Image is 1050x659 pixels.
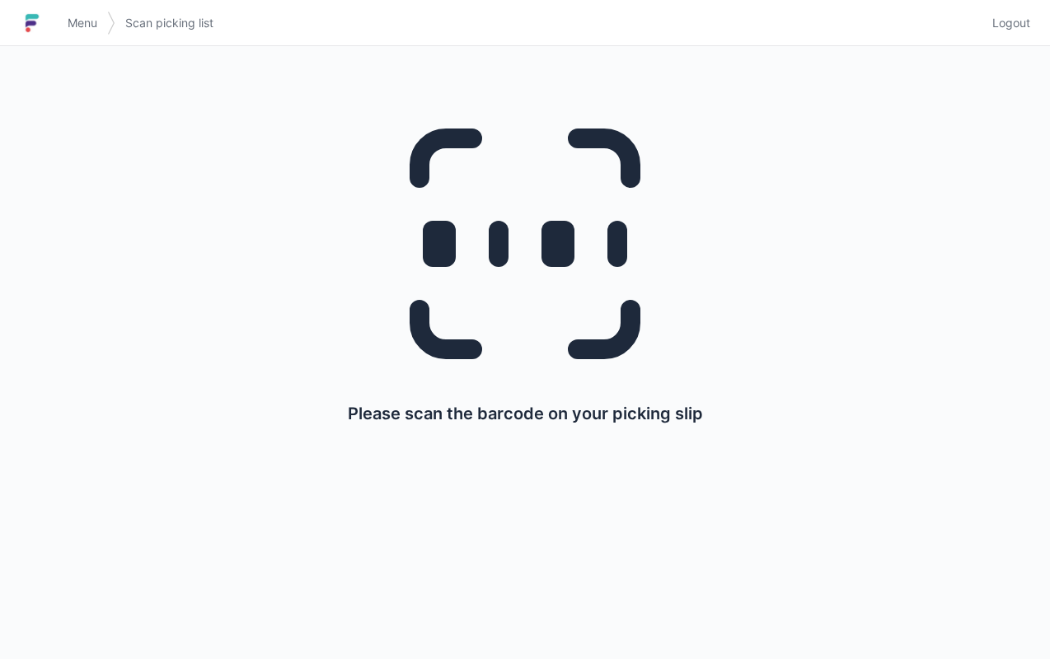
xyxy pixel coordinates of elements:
a: Menu [58,8,107,38]
a: Scan picking list [115,8,223,38]
span: Logout [992,15,1030,31]
a: Logout [982,8,1030,38]
p: Please scan the barcode on your picking slip [348,402,703,425]
span: Scan picking list [125,15,213,31]
span: Menu [68,15,97,31]
img: svg> [107,3,115,43]
img: logo-small.jpg [20,10,45,36]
